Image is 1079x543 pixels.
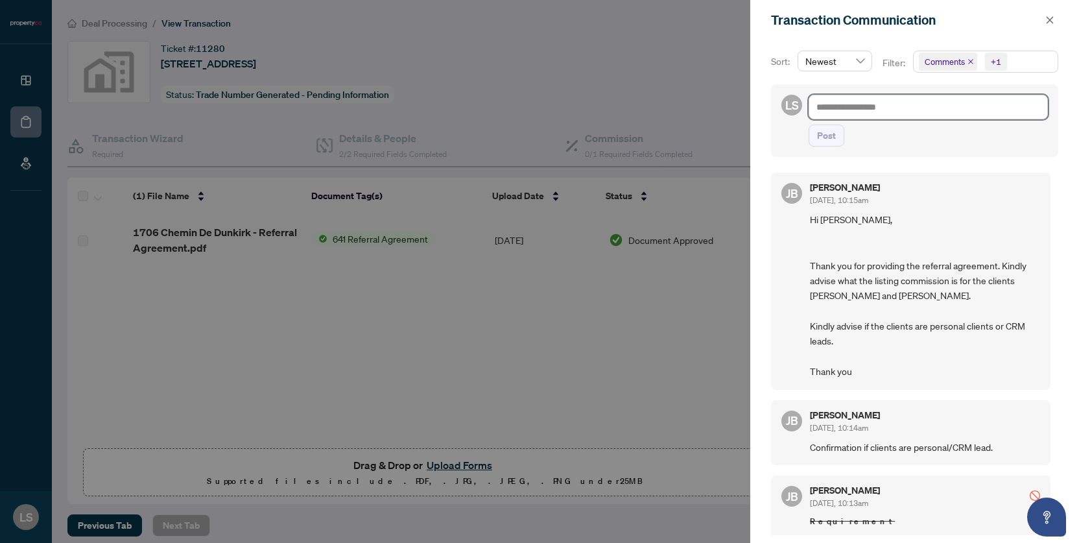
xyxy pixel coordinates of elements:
span: JB [786,184,798,202]
button: Post [809,125,844,147]
span: Hi [PERSON_NAME], Thank you for providing the referral agreement. Kindly advise what the listing ... [810,212,1040,379]
h5: [PERSON_NAME] [810,183,880,192]
span: [DATE], 10:13am [810,498,868,508]
span: Newest [805,51,864,71]
span: Comments [919,53,977,71]
span: [DATE], 10:15am [810,195,868,205]
span: Confirmation if clients are personal/CRM lead. [810,440,1040,455]
h5: [PERSON_NAME] [810,486,880,495]
span: close [1045,16,1054,25]
span: JB [786,487,798,505]
div: Transaction Communication [771,10,1041,30]
span: Comments [925,55,965,68]
p: Sort: [771,54,792,69]
div: +1 [991,55,1001,68]
button: Open asap [1027,498,1066,537]
p: Filter: [883,56,907,70]
span: JB [786,411,798,429]
span: close [967,58,974,65]
span: Requirement [810,515,1040,528]
h5: [PERSON_NAME] [810,411,880,420]
span: stop [1030,490,1040,501]
span: LS [785,96,799,114]
span: [DATE], 10:14am [810,423,868,433]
